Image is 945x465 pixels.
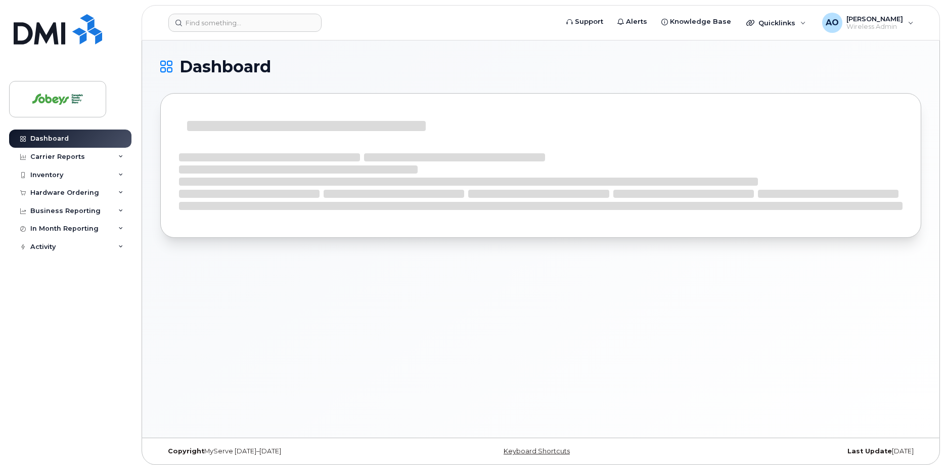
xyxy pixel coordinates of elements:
[847,447,892,455] strong: Last Update
[504,447,570,455] a: Keyboard Shortcuts
[667,447,921,455] div: [DATE]
[179,59,271,74] span: Dashboard
[160,447,414,455] div: MyServe [DATE]–[DATE]
[168,447,204,455] strong: Copyright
